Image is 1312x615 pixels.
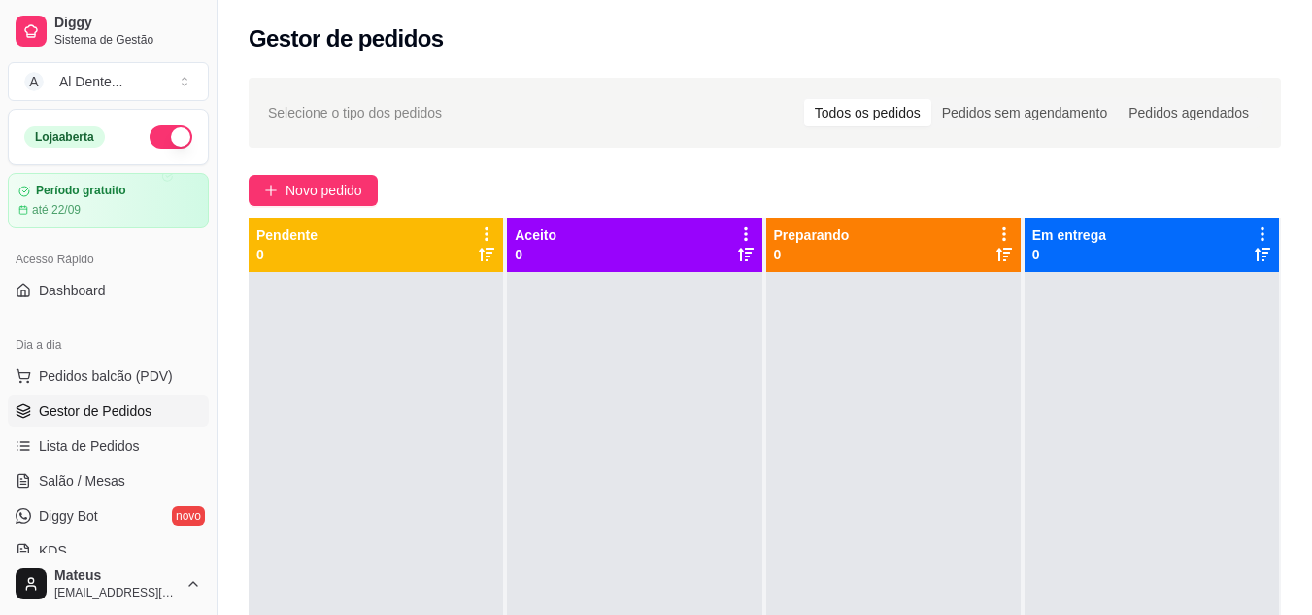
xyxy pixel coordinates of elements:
[256,245,318,264] p: 0
[59,72,122,91] div: Al Dente ...
[39,401,151,421] span: Gestor de Pedidos
[24,72,44,91] span: A
[515,245,556,264] p: 0
[8,360,209,392] button: Pedidos balcão (PDV)
[1032,245,1106,264] p: 0
[249,23,444,54] h2: Gestor de pedidos
[36,184,126,198] article: Período gratuito
[774,245,850,264] p: 0
[515,225,556,245] p: Aceito
[264,184,278,197] span: plus
[54,567,178,585] span: Mateus
[8,8,209,54] a: DiggySistema de Gestão
[54,32,201,48] span: Sistema de Gestão
[8,62,209,101] button: Select a team
[804,99,931,126] div: Todos os pedidos
[8,173,209,228] a: Período gratuitoaté 22/09
[32,202,81,218] article: até 22/09
[1032,225,1106,245] p: Em entrega
[8,561,209,607] button: Mateus[EMAIL_ADDRESS][DOMAIN_NAME]
[268,102,442,123] span: Selecione o tipo dos pedidos
[39,366,173,386] span: Pedidos balcão (PDV)
[8,500,209,531] a: Diggy Botnovo
[8,275,209,306] a: Dashboard
[39,436,140,456] span: Lista de Pedidos
[8,430,209,461] a: Lista de Pedidos
[286,180,362,201] span: Novo pedido
[8,395,209,427] a: Gestor de Pedidos
[931,99,1118,126] div: Pedidos sem agendamento
[24,126,105,148] div: Loja aberta
[150,125,192,149] button: Alterar Status
[39,471,125,491] span: Salão / Mesas
[8,244,209,275] div: Acesso Rápido
[8,535,209,566] a: KDS
[8,465,209,496] a: Salão / Mesas
[8,329,209,360] div: Dia a dia
[54,15,201,32] span: Diggy
[39,506,98,526] span: Diggy Bot
[256,225,318,245] p: Pendente
[54,585,178,600] span: [EMAIL_ADDRESS][DOMAIN_NAME]
[39,541,67,561] span: KDS
[39,281,106,300] span: Dashboard
[249,175,378,206] button: Novo pedido
[774,225,850,245] p: Preparando
[1118,99,1260,126] div: Pedidos agendados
